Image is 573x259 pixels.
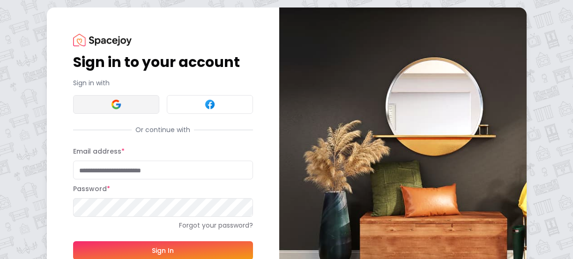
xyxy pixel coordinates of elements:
[73,221,253,230] a: Forgot your password?
[73,34,132,46] img: Spacejoy Logo
[204,99,216,110] img: Facebook signin
[73,184,110,193] label: Password
[73,147,125,156] label: Email address
[111,99,122,110] img: Google signin
[73,78,253,88] p: Sign in with
[132,125,194,134] span: Or continue with
[73,54,253,71] h1: Sign in to your account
